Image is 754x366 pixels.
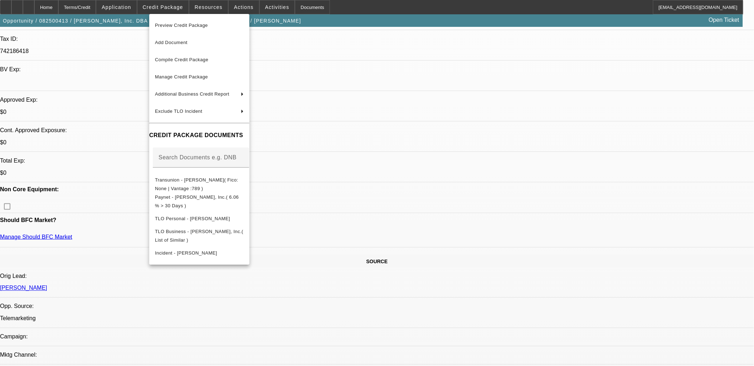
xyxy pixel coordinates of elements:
span: Paynet - [PERSON_NAME], Inc.( 6.06 % > 30 Days ) [155,194,239,208]
span: Add Document [155,40,188,45]
span: Compile Credit Package [155,57,208,62]
mat-label: Search Documents e.g. DNB [159,154,237,160]
span: Additional Business Credit Report [155,91,229,97]
span: Preview Credit Package [155,23,208,28]
button: Transunion - Riley, James( Fico: None | Vantage :789 ) [149,175,249,193]
button: TLO Personal - Riley, James [149,210,249,227]
span: Manage Credit Package [155,74,208,80]
span: TLO Personal - [PERSON_NAME] [155,216,230,221]
h4: CREDIT PACKAGE DOCUMENTS [149,131,249,140]
button: Paynet - James Riley, Inc.( 6.06 % > 30 Days ) [149,193,249,210]
span: Incident - [PERSON_NAME] [155,250,217,255]
button: TLO Business - James Riley, Inc.( List of Similar ) [149,227,249,244]
button: Incident - Riley, James [149,244,249,261]
span: Transunion - [PERSON_NAME]( Fico: None | Vantage :789 ) [155,177,238,191]
span: TLO Business - [PERSON_NAME], Inc.( List of Similar ) [155,228,243,242]
span: Exclude TLO Incident [155,109,202,114]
